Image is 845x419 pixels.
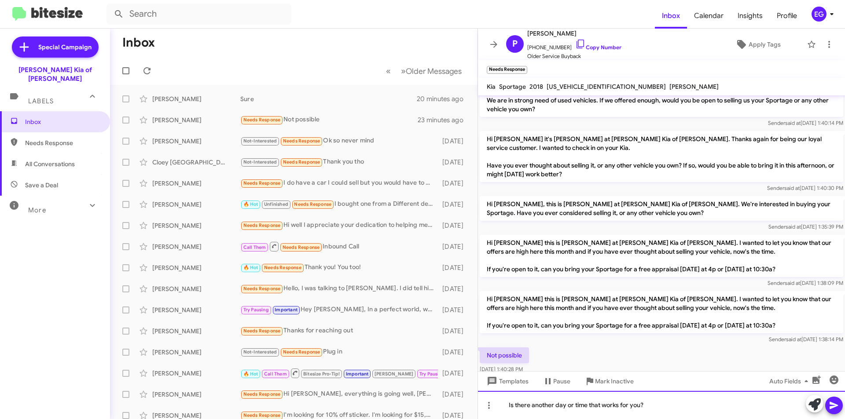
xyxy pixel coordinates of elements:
span: Sender [DATE] 1:35:39 PM [768,223,843,230]
div: [PERSON_NAME] [152,390,240,399]
span: Save a Deal [25,181,58,189]
a: Special Campaign [12,36,99,58]
small: Needs Response [487,66,527,74]
span: [PHONE_NUMBER] [527,39,621,52]
span: [PERSON_NAME] [375,371,414,377]
input: Search [107,4,291,25]
div: Cloey [GEOGRAPHIC_DATA] [152,158,240,167]
span: [DATE] 1:40:28 PM [480,366,523,372]
span: Older Service Buyback [527,52,621,61]
span: said at [786,223,801,230]
a: Insights [731,3,770,29]
span: » [401,66,406,77]
span: Kia [487,83,496,91]
div: Plug in [240,347,438,357]
div: [PERSON_NAME] [152,221,240,230]
button: Pause [536,373,577,389]
button: Previous [381,62,396,80]
div: 23 minutes ago [418,116,470,124]
span: Call Them [243,244,266,250]
span: Sportage [499,83,526,91]
span: Needs Response [243,117,281,123]
span: Sender [DATE] 1:40:30 PM [767,185,843,191]
button: Apply Tags [713,36,803,52]
p: Hi [PERSON_NAME] this is [PERSON_NAME] at [PERSON_NAME] Kia of [PERSON_NAME]. I wanted to let you... [480,291,843,333]
div: [DATE] [438,348,470,357]
span: said at [785,120,801,126]
button: Templates [478,373,536,389]
span: Needs Response [283,244,320,250]
div: 20 minutes ago [418,95,470,103]
a: Copy Number [575,44,621,51]
div: [PERSON_NAME] [152,369,240,378]
span: Try Pausing [243,307,269,313]
div: [PERSON_NAME] [152,348,240,357]
span: Not-Interested [243,349,277,355]
div: EG [812,7,827,22]
div: [PERSON_NAME] [152,137,240,146]
div: Inbound Call [240,241,438,252]
span: Mark Inactive [595,373,634,389]
div: [URL][DOMAIN_NAME] [240,368,438,379]
span: Sender [DATE] 1:40:14 PM [768,120,843,126]
span: All Conversations [25,160,75,168]
div: [PERSON_NAME] [152,242,240,251]
span: 🔥 Hot [243,201,258,207]
div: [PERSON_NAME] [152,179,240,188]
span: Labels [28,97,54,105]
div: Hi well I appreciate your dedication to helping me. New town is pretty far from me. [240,220,438,230]
p: Hi [PERSON_NAME], this is [PERSON_NAME] at [PERSON_NAME] Kia of [PERSON_NAME]. We're interested i... [480,196,843,221]
div: Not possible [240,115,418,125]
span: Call Them [264,371,287,377]
div: I bought one from a Different dealer [240,199,438,209]
div: [PERSON_NAME] [152,327,240,335]
span: P [512,37,518,51]
span: said at [785,280,800,286]
span: 🔥 Hot [243,371,258,377]
div: [DATE] [438,390,470,399]
a: Inbox [655,3,687,29]
button: Auto Fields [762,373,819,389]
a: Calendar [687,3,731,29]
div: [PERSON_NAME] [152,263,240,272]
span: Needs Response [294,201,331,207]
span: Needs Response [243,180,281,186]
p: Hi [PERSON_NAME] it's [PERSON_NAME] at [PERSON_NAME] Kia of [PERSON_NAME]. Thanks again for being... [480,131,843,182]
span: Inbox [25,117,100,126]
div: Thank you! You too! [240,262,438,273]
span: [US_VEHICLE_IDENTIFICATION_NUMBER] [547,83,666,91]
div: Hey [PERSON_NAME], In a perfect world, which vehicle would you like to be your next SUV? [240,305,438,315]
span: Unfinished [264,201,288,207]
div: Ok so never mind [240,136,438,146]
span: Bitesize Pro-Tip! [303,371,340,377]
span: [PERSON_NAME] [669,83,719,91]
div: Hello, I was talking to [PERSON_NAME]. I did tell him that we were just looking, but really not i... [240,284,438,294]
span: Needs Response [25,138,100,147]
button: Next [396,62,467,80]
span: Needs Response [264,265,301,270]
span: Try Pausing [419,371,445,377]
div: [DATE] [438,221,470,230]
div: [PERSON_NAME] [152,306,240,314]
span: Important [346,371,369,377]
div: Hi [PERSON_NAME], everything is going well, [PERSON_NAME] has been great [240,389,438,399]
span: More [28,206,46,214]
div: [DATE] [438,306,470,314]
div: [DATE] [438,369,470,378]
span: said at [786,336,801,342]
span: [PERSON_NAME] [527,28,621,39]
button: Mark Inactive [577,373,641,389]
span: 2018 [529,83,543,91]
div: Thanks for reaching out [240,326,438,336]
a: Profile [770,3,804,29]
div: [DATE] [438,137,470,146]
p: Not possible [480,347,529,363]
div: [DATE] [438,200,470,209]
div: [PERSON_NAME] [152,284,240,293]
span: « [386,66,391,77]
span: Pause [553,373,570,389]
span: Needs Response [243,222,281,228]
